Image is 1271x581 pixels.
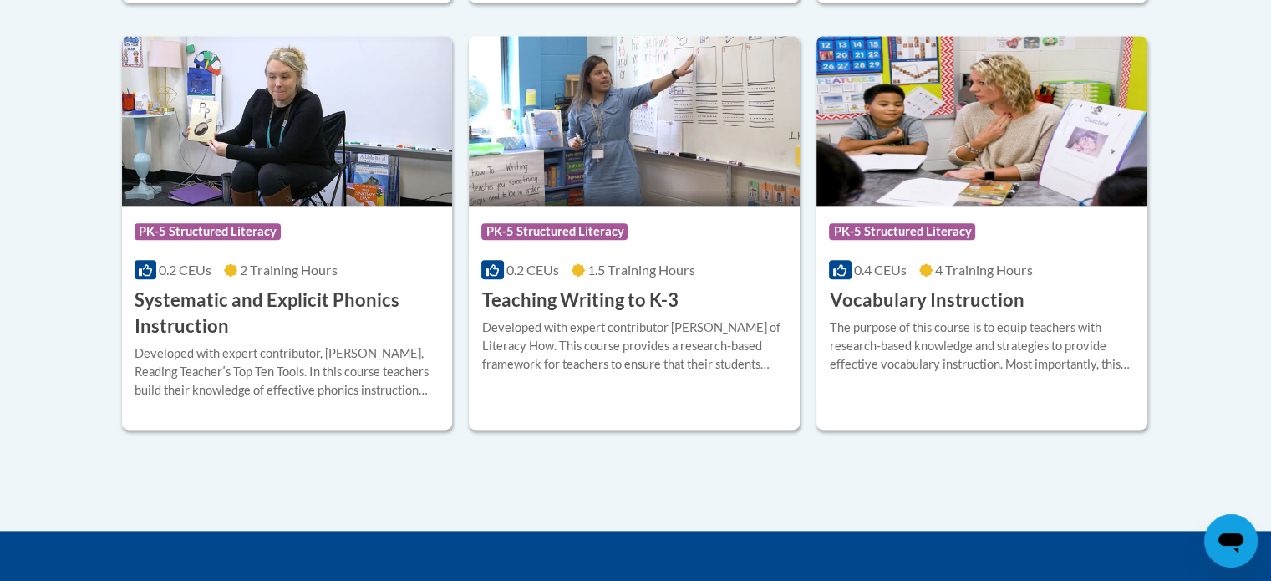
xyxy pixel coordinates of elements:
a: Course LogoPK-5 Structured Literacy0.2 CEUs2 Training Hours Systematic and Explicit Phonics Instr... [122,36,453,429]
iframe: Button to launch messaging window [1204,514,1258,568]
div: Developed with expert contributor, [PERSON_NAME], Reading Teacherʹs Top Ten Tools. In this course... [135,344,440,400]
h3: Teaching Writing to K-3 [481,288,678,313]
a: Course LogoPK-5 Structured Literacy0.2 CEUs1.5 Training Hours Teaching Writing to K-3Developed wi... [469,36,800,429]
span: 0.4 CEUs [854,262,907,278]
div: Developed with expert contributor [PERSON_NAME] of Literacy How. This course provides a research-... [481,319,787,374]
span: 0.2 CEUs [159,262,211,278]
span: PK-5 Structured Literacy [481,223,628,240]
span: 2 Training Hours [240,262,338,278]
span: 1.5 Training Hours [587,262,695,278]
span: 0.2 CEUs [506,262,559,278]
span: PK-5 Structured Literacy [829,223,975,240]
h3: Systematic and Explicit Phonics Instruction [135,288,440,339]
img: Course Logo [469,36,800,206]
span: 4 Training Hours [935,262,1033,278]
span: PK-5 Structured Literacy [135,223,281,240]
a: Course LogoPK-5 Structured Literacy0.4 CEUs4 Training Hours Vocabulary InstructionThe purpose of ... [816,36,1147,429]
div: The purpose of this course is to equip teachers with research-based knowledge and strategies to p... [829,319,1135,374]
h3: Vocabulary Instruction [829,288,1024,313]
img: Course Logo [816,36,1147,206]
img: Course Logo [122,36,453,206]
